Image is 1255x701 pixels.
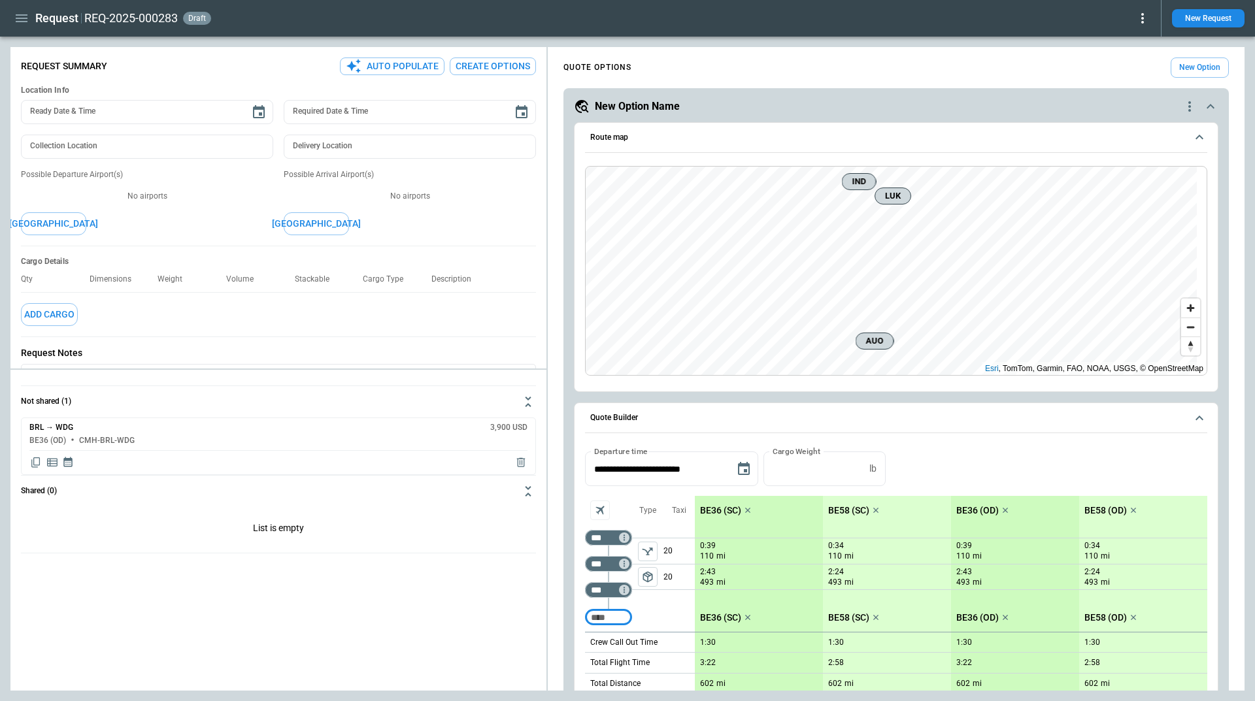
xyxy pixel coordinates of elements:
button: Zoom in [1181,299,1200,318]
p: mi [1101,678,1110,689]
button: Shared (0) [21,476,536,507]
p: Taxi [672,505,686,516]
p: 0:39 [700,541,716,551]
button: Choose date [246,99,272,125]
p: Description [431,274,482,284]
p: mi [973,678,982,689]
span: AUO [862,334,888,348]
p: 20 [663,538,695,564]
span: Type of sector [638,567,658,587]
p: BE36 (OD) [956,505,999,516]
p: Stackable [295,274,340,284]
button: Zoom out [1181,318,1200,336]
h6: Not shared (1) [21,397,71,406]
p: mi [973,577,982,588]
span: Display quote schedule [62,456,74,469]
p: Weight [158,274,193,284]
div: , TomTom, Garmin, FAO, NOAA, USGS, © OpenStreetMap [985,362,1203,375]
p: mi [1101,577,1110,588]
p: mi [973,551,982,562]
label: Cargo Weight [773,446,820,457]
p: Qty [21,274,43,284]
p: Possible Arrival Airport(s) [284,169,536,180]
h2: REQ-2025-000283 [84,10,178,26]
div: Too short [585,556,632,572]
h4: QUOTE OPTIONS [563,65,631,71]
p: Cargo Type [363,274,414,284]
span: Delete quote [514,456,527,469]
p: BE58 (OD) [1084,612,1127,623]
p: mi [1101,551,1110,562]
button: Route map [585,123,1207,153]
button: [GEOGRAPHIC_DATA] [284,212,349,235]
p: 2:43 [956,567,972,577]
span: Display detailed quote content [46,456,59,469]
div: quote-option-actions [1182,99,1197,114]
h6: Shared (0) [21,487,57,495]
span: package_2 [641,570,654,583]
p: BE58 (OD) [1084,505,1127,516]
h6: BRL → WDG [29,423,73,432]
button: New Request [1172,9,1245,27]
button: left aligned [638,567,658,587]
p: 602 [1084,679,1098,689]
div: Not shared (1) [21,417,536,475]
p: 3:22 [956,658,972,668]
p: 2:24 [1084,567,1100,577]
span: Aircraft selection [590,500,610,520]
p: Total Distance [590,678,641,689]
p: 0:34 [828,541,844,551]
button: Reset bearing to north [1181,336,1200,355]
p: 2:58 [1084,658,1100,668]
p: lb [869,463,877,474]
label: Departure time [594,446,648,457]
div: Route map [585,166,1207,376]
p: 2:58 [828,658,844,668]
p: 3:22 [700,658,716,668]
h6: 3,900 USD [490,423,527,432]
span: IND [848,175,871,188]
button: Choose date [509,99,535,125]
p: mi [845,577,854,588]
h6: CMH-BRL-WDG [79,436,135,445]
button: Create Options [450,57,536,75]
h6: Cargo Details [21,257,536,267]
h5: New Option Name [595,99,680,114]
h1: Request [35,10,78,26]
h6: Route map [590,133,628,142]
p: 493 [828,577,842,588]
p: 602 [828,679,842,689]
p: BE36 (SC) [700,612,741,623]
p: 602 [956,679,970,689]
p: Possible Departure Airport(s) [21,169,273,180]
p: 0:34 [1084,541,1100,551]
button: Auto Populate [340,57,444,75]
button: New Option Namequote-option-actions [574,99,1218,114]
p: 110 [828,551,842,562]
p: 1:30 [828,638,844,647]
button: New Option [1171,57,1229,78]
button: Not shared (1) [21,386,536,417]
div: Not shared (1) [21,507,536,553]
p: List is empty [21,507,536,553]
p: 2:43 [700,567,716,577]
p: 1:30 [1084,638,1100,647]
p: Total Flight Time [590,657,650,668]
span: Type of sector [638,542,658,561]
p: mi [716,577,726,588]
p: 1:30 [956,638,972,647]
p: No airports [21,191,273,202]
p: Type [639,505,656,516]
span: draft [186,14,209,23]
h6: BE36 (OD) [29,436,66,445]
p: 110 [956,551,970,562]
button: Add Cargo [21,303,78,326]
p: 2:24 [828,567,844,577]
p: Volume [226,274,264,284]
p: BE36 (OD) [956,612,999,623]
p: 110 [700,551,714,562]
button: Quote Builder [585,403,1207,433]
canvas: Map [586,167,1197,376]
p: mi [716,551,726,562]
p: 20 [663,564,695,589]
